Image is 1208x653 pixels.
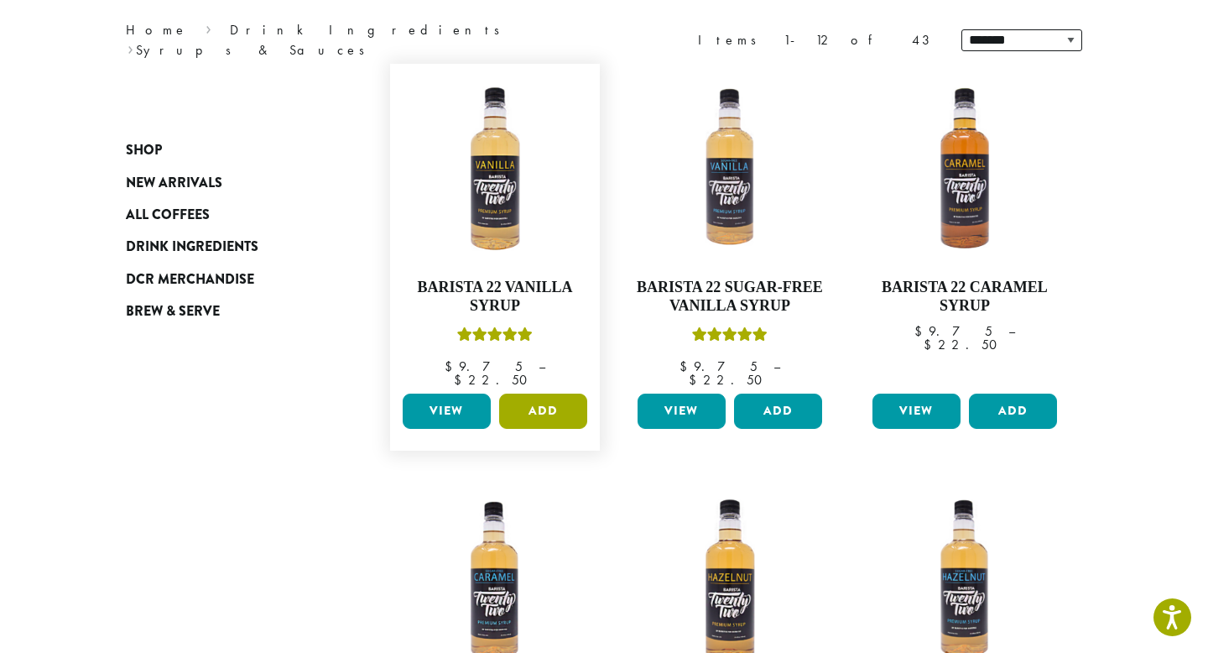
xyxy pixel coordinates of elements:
[126,166,327,198] a: New Arrivals
[969,394,1057,429] button: Add
[126,264,327,295] a: DCR Merchandise
[692,325,768,350] div: Rated 5.00 out of 5
[914,322,929,340] span: $
[126,295,327,327] a: Brew & Serve
[126,231,327,263] a: Drink Ingredients
[539,358,545,375] span: –
[126,134,327,166] a: Shop
[126,173,222,194] span: New Arrivals
[126,140,162,161] span: Shop
[499,394,587,429] button: Add
[1008,322,1015,340] span: –
[230,21,511,39] a: Drink Ingredients
[457,325,533,350] div: Rated 5.00 out of 5
[454,371,535,389] bdi: 22.50
[924,336,938,353] span: $
[126,205,210,226] span: All Coffees
[734,394,822,429] button: Add
[868,72,1061,387] a: Barista 22 Caramel Syrup
[924,336,1005,353] bdi: 22.50
[914,322,992,340] bdi: 9.75
[872,394,961,429] a: View
[126,20,579,60] nav: Breadcrumb
[633,279,826,315] h4: Barista 22 Sugar-Free Vanilla Syrup
[126,301,220,322] span: Brew & Serve
[454,371,468,389] span: $
[689,371,770,389] bdi: 22.50
[398,72,591,265] img: VANILLA-300x300.png
[633,72,826,265] img: SF-VANILLA-300x300.png
[633,72,826,387] a: Barista 22 Sugar-Free Vanilla SyrupRated 5.00 out of 5
[689,371,703,389] span: $
[679,358,694,375] span: $
[398,279,591,315] h4: Barista 22 Vanilla Syrup
[126,269,254,290] span: DCR Merchandise
[398,72,591,387] a: Barista 22 Vanilla SyrupRated 5.00 out of 5
[128,34,133,60] span: ›
[698,30,936,50] div: Items 1-12 of 43
[126,21,188,39] a: Home
[679,358,758,375] bdi: 9.75
[445,358,523,375] bdi: 9.75
[126,237,258,258] span: Drink Ingredients
[868,279,1061,315] h4: Barista 22 Caramel Syrup
[868,72,1061,265] img: CARAMEL-1-300x300.png
[638,394,726,429] a: View
[773,358,780,375] span: –
[126,199,327,231] a: All Coffees
[403,394,491,429] a: View
[206,14,211,40] span: ›
[445,358,459,375] span: $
